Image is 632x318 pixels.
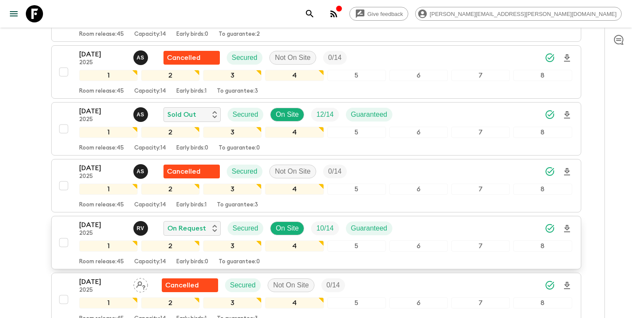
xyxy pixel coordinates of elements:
div: 5 [327,127,386,138]
p: Early birds: 0 [176,259,208,265]
p: 10 / 14 [316,223,333,234]
p: Cancelled [165,280,199,290]
div: 1 [79,297,138,309]
p: 0 / 14 [328,53,342,63]
button: [DATE]2025Anne SgrazzuttiFlash Pack cancellationSecuredNot On SiteTrip Fill12345678Room release:4... [51,45,581,99]
p: Capacity: 14 [134,145,166,152]
div: Trip Fill [323,51,347,65]
p: R V [137,225,145,232]
div: 1 [79,127,138,138]
svg: Download Onboarding [562,110,572,120]
div: 7 [451,127,510,138]
div: 2 [141,127,200,138]
p: [DATE] [79,49,126,59]
p: To guarantee: 0 [219,145,260,152]
p: 2025 [79,230,126,237]
p: 2025 [79,173,126,180]
p: Guaranteed [351,109,388,120]
div: 2 [141,184,200,195]
div: 7 [451,240,510,252]
div: Flash Pack cancellation [162,278,218,292]
div: 6 [389,70,448,81]
div: 3 [203,184,262,195]
button: AS [133,164,150,179]
svg: Synced Successfully [545,53,555,63]
div: 5 [327,297,386,309]
p: 2025 [79,59,126,66]
div: Not On Site [269,51,316,65]
p: A S [137,168,145,175]
p: On Site [276,109,299,120]
p: On Site [276,223,299,234]
div: 7 [451,297,510,309]
p: To guarantee: 3 [217,202,258,209]
span: [PERSON_NAME][EMAIL_ADDRESS][PERSON_NAME][DOMAIN_NAME] [425,11,621,17]
p: Room release: 45 [79,202,124,209]
button: search adventures [301,5,318,22]
p: Secured [233,109,259,120]
button: [DATE]2025Rita VogelOn RequestSecuredOn SiteTrip FillGuaranteed12345678Room release:45Capacity:14... [51,216,581,269]
div: Trip Fill [323,165,347,178]
div: 4 [265,70,324,81]
p: Room release: 45 [79,259,124,265]
div: [PERSON_NAME][EMAIL_ADDRESS][PERSON_NAME][DOMAIN_NAME] [415,7,622,21]
svg: Download Onboarding [562,281,572,291]
div: 4 [265,240,324,252]
div: Trip Fill [311,221,339,235]
svg: Download Onboarding [562,167,572,177]
div: 1 [79,70,138,81]
div: 1 [79,184,138,195]
div: 4 [265,184,324,195]
div: Not On Site [269,165,316,178]
div: On Site [270,108,304,122]
p: Capacity: 14 [134,31,166,38]
p: Secured [232,166,258,177]
svg: Synced Successfully [545,223,555,234]
p: [DATE] [79,220,126,230]
div: 2 [141,297,200,309]
p: Capacity: 14 [134,88,166,95]
div: Trip Fill [321,278,345,292]
div: 8 [513,297,572,309]
p: 2025 [79,287,126,294]
div: 6 [389,297,448,309]
p: To guarantee: 0 [219,259,260,265]
p: Cancelled [167,166,200,177]
button: [DATE]2025Anne SgrazzuttiSold OutSecuredOn SiteTrip FillGuaranteed12345678Room release:45Capacity... [51,102,581,156]
div: 6 [389,184,448,195]
p: Sold Out [167,109,196,120]
span: Anne Sgrazzutti [133,53,150,60]
div: 5 [327,184,386,195]
p: Room release: 45 [79,88,124,95]
p: [DATE] [79,106,126,116]
div: 2 [141,240,200,252]
div: 6 [389,127,448,138]
div: 7 [451,184,510,195]
p: Secured [232,53,258,63]
div: 5 [327,240,386,252]
div: 3 [203,127,262,138]
p: 0 / 14 [327,280,340,290]
span: Anne Sgrazzutti [133,167,150,174]
button: AS [133,107,150,122]
button: AS [133,50,150,65]
p: Not On Site [273,280,309,290]
div: 3 [203,240,262,252]
div: Secured [227,51,263,65]
p: Not On Site [275,166,311,177]
p: To guarantee: 3 [217,88,258,95]
span: Rita Vogel [133,224,150,231]
button: [DATE]2025Anne SgrazzuttiFlash Pack cancellationSecuredNot On SiteTrip Fill12345678Room release:4... [51,159,581,212]
p: Capacity: 14 [134,259,166,265]
div: Flash Pack cancellation [163,51,220,65]
p: Secured [230,280,256,290]
p: Capacity: 14 [134,202,166,209]
p: 12 / 14 [316,109,333,120]
button: menu [5,5,22,22]
span: Anne Sgrazzutti [133,110,150,117]
div: On Site [270,221,304,235]
span: Assign pack leader [133,281,148,287]
div: Secured [225,278,261,292]
div: Flash Pack cancellation [163,165,220,178]
p: Not On Site [275,53,311,63]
